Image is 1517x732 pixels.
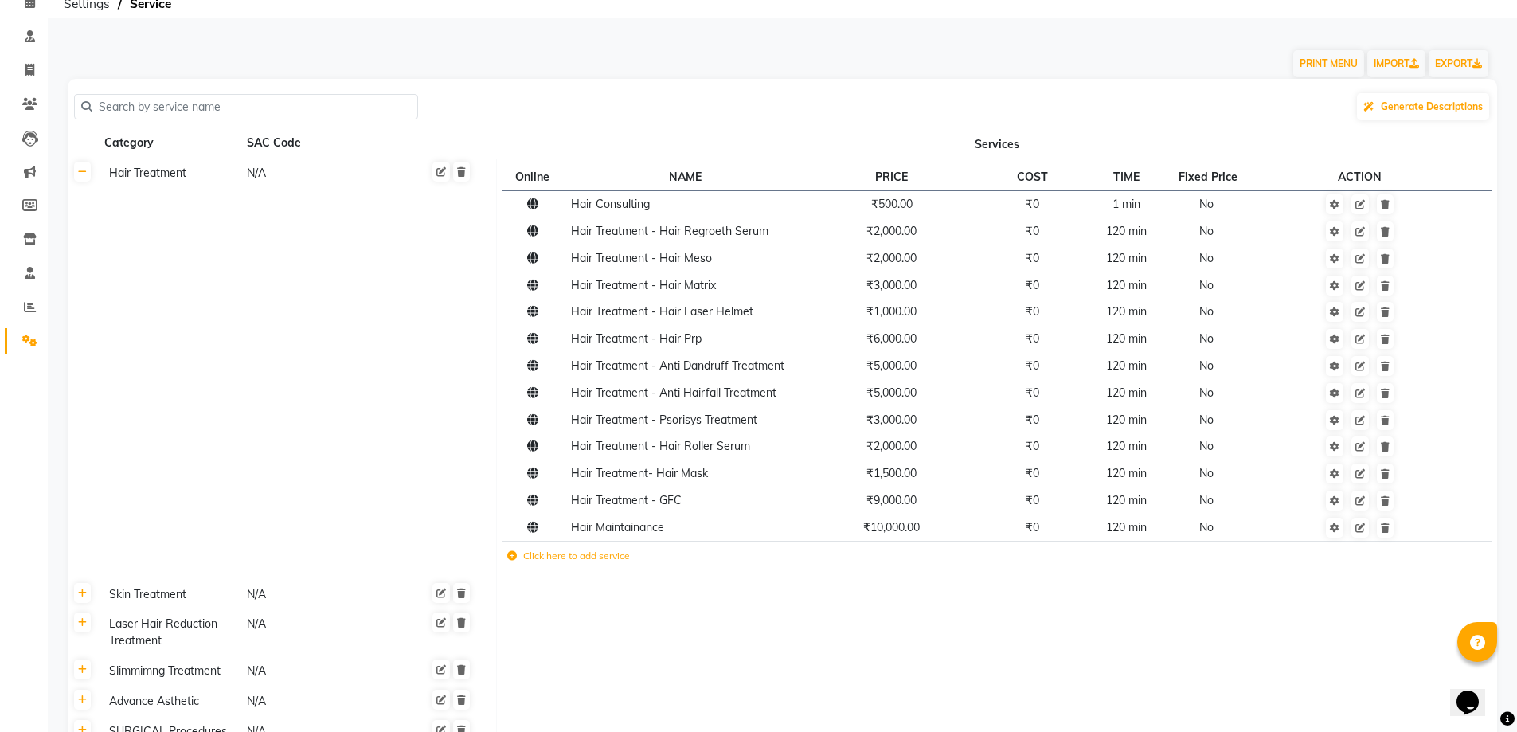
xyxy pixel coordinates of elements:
span: ₹0 [1026,251,1039,265]
span: No [1199,413,1214,427]
span: Hair Treatment - Hair Regroeth Serum [571,224,768,238]
span: No [1199,386,1214,400]
div: Laser Hair Reduction Treatment [103,614,239,651]
span: Hair Treatment - Hair Matrix [571,278,716,292]
span: ₹0 [1026,493,1039,507]
span: ₹3,000.00 [866,278,917,292]
div: Slimmimng Treatment [103,661,239,681]
span: 120 min [1106,520,1147,534]
span: Hair Treatment - GFC [571,493,682,507]
span: ₹5,000.00 [866,386,917,400]
span: 120 min [1106,466,1147,480]
span: Hair Maintainance [571,520,664,534]
div: Advance Asthetic [103,691,239,711]
span: ₹2,000.00 [866,439,917,453]
th: TIME [1086,163,1166,190]
span: 120 min [1106,413,1147,427]
span: 120 min [1106,224,1147,238]
span: ₹0 [1026,358,1039,373]
span: Hair Treatment - Hair Roller Serum [571,439,750,453]
div: N/A [245,614,381,651]
span: ₹10,000.00 [863,520,920,534]
th: PRICE [804,163,979,190]
span: No [1199,251,1214,265]
span: 1 min [1112,197,1140,211]
span: ₹9,000.00 [866,493,917,507]
span: No [1199,358,1214,373]
span: ₹5,000.00 [866,358,917,373]
span: Hair Consulting [571,197,650,211]
th: Services [497,128,1498,159]
div: Skin Treatment [103,585,239,605]
span: Hair Treatment - Anti Dandruff Treatment [571,358,784,373]
span: Hair Treatment - Anti Hairfall Treatment [571,386,776,400]
span: 120 min [1106,304,1147,319]
span: 120 min [1106,278,1147,292]
a: IMPORT [1367,50,1425,77]
span: ₹3,000.00 [866,413,917,427]
span: Hair Treatment - Hair Prp [571,331,702,346]
span: ₹0 [1026,386,1039,400]
span: 120 min [1106,358,1147,373]
span: ₹6,000.00 [866,331,917,346]
span: ₹0 [1026,278,1039,292]
span: 120 min [1106,493,1147,507]
span: ₹0 [1026,331,1039,346]
span: No [1199,466,1214,480]
span: ₹0 [1026,466,1039,480]
button: Generate Descriptions [1357,93,1489,120]
th: COST [979,163,1086,190]
span: No [1199,197,1214,211]
span: ₹0 [1026,520,1039,534]
span: Hair Treatment - Psorisys Treatment [571,413,757,427]
div: N/A [245,163,381,183]
span: No [1199,520,1214,534]
span: No [1199,224,1214,238]
span: ₹0 [1026,413,1039,427]
span: Hair Treatment - Hair Meso [571,251,712,265]
th: ACTION [1253,163,1465,190]
span: ₹500.00 [871,197,913,211]
div: N/A [245,691,381,711]
span: 120 min [1106,331,1147,346]
span: Hair Treatment- Hair Mask [571,466,708,480]
span: ₹0 [1026,197,1039,211]
div: Hair Treatment [103,163,239,183]
div: N/A [245,585,381,605]
span: No [1199,278,1214,292]
input: Search by service name [92,95,411,119]
a: EXPORT [1429,50,1488,77]
span: 120 min [1106,439,1147,453]
div: N/A [245,661,381,681]
button: PRINT MENU [1293,50,1364,77]
span: 120 min [1106,386,1147,400]
span: ₹1,500.00 [866,466,917,480]
span: Hair Treatment - Hair Laser Helmet [571,304,753,319]
span: 120 min [1106,251,1147,265]
span: ₹0 [1026,224,1039,238]
span: No [1199,439,1214,453]
span: No [1199,493,1214,507]
span: Generate Descriptions [1381,100,1483,112]
div: SAC Code [245,133,381,153]
label: Click here to add service [507,549,630,563]
th: NAME [565,163,804,190]
span: ₹0 [1026,304,1039,319]
span: ₹2,000.00 [866,224,917,238]
span: No [1199,304,1214,319]
span: ₹2,000.00 [866,251,917,265]
span: ₹1,000.00 [866,304,917,319]
th: Fixed Price [1166,163,1253,190]
th: Online [502,163,565,190]
span: No [1199,331,1214,346]
span: ₹0 [1026,439,1039,453]
iframe: chat widget [1450,668,1501,716]
div: Category [103,133,239,153]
